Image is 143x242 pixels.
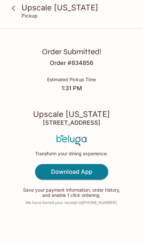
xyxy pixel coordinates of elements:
[43,119,100,126] h4: [STREET_ADDRESS]
[33,109,110,119] h3: Upscale [US_STATE]
[25,199,118,206] p: We have texted your receipt to [PHONE_NUMBER] .
[47,85,96,92] h4: 1:31 PM
[51,168,92,175] h4: Download App
[35,151,108,156] p: Transform your dining experience.
[57,135,87,146] img: Beluga
[21,13,37,19] p: Pickup
[42,47,101,57] h3: Order Submitted!
[35,164,108,180] a: Download App
[21,187,122,198] p: Save your payment information, order history, and enable 1 click ordering.
[47,77,96,82] p: Estimated Pickup Time
[21,3,133,13] h3: Upscale [US_STATE]
[50,59,93,67] h4: Order # 834856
